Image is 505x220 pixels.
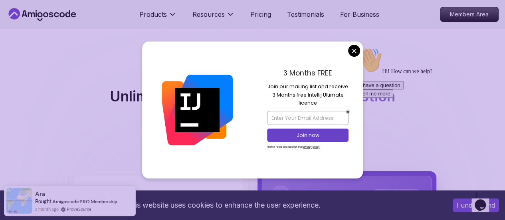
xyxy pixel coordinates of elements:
[294,188,369,201] h2: Amigoscode Pro
[35,198,51,204] span: Bought
[52,198,117,204] a: Amigoscode PRO Membership
[6,188,32,214] img: provesource social proof notification image
[353,44,497,184] iframe: chat widget
[3,24,79,30] span: Hi! How can we help?
[440,7,499,22] a: Members Area
[139,10,167,19] p: Products
[287,10,324,19] a: Testimonials
[139,10,176,26] button: Products
[471,188,497,212] iframe: chat widget
[35,190,45,197] span: Ara
[340,10,379,19] a: For Business
[192,10,225,19] p: Resources
[3,3,147,54] div: 👋Hi! How can we help?I have a questionTell me more
[3,3,29,29] img: :wave:
[250,10,271,19] a: Pricing
[3,37,50,45] button: I have a question
[6,196,441,214] div: This website uses cookies to enhance the user experience.
[440,7,498,22] p: Members Area
[110,88,395,104] h2: Unlimited Learning with
[35,206,59,212] span: a month ago
[67,206,91,212] a: ProveSource
[3,45,40,54] button: Tell me more
[453,198,499,212] button: Accept cookies
[192,10,234,26] button: Resources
